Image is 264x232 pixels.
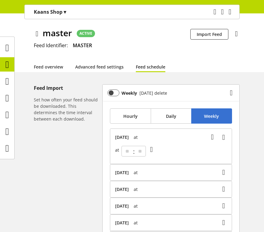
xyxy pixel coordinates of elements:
[137,90,167,96] div: [DATE] delete
[134,203,138,209] span: at
[79,31,92,36] span: ACTIVE
[34,64,63,70] a: Feed overview
[73,42,92,49] span: MASTER
[121,90,137,96] b: Weekly
[166,113,176,119] span: Daily
[115,134,129,140] span: [DATE]
[64,9,66,15] span: ▾
[115,169,129,176] span: [DATE]
[134,169,138,176] span: at
[191,108,232,124] button: Weekly
[43,26,72,39] span: master
[115,186,129,192] span: [DATE]
[115,220,129,226] span: [DATE]
[151,108,192,124] button: Daily
[110,108,151,124] button: Hourly
[134,134,138,140] span: at
[115,203,129,209] span: [DATE]
[115,147,119,153] span: at
[34,42,68,49] span: Feed Identifier:
[190,29,228,40] button: Import Feed
[197,31,222,37] span: Import Feed
[133,146,135,157] span: :
[204,113,219,119] span: Weekly
[134,220,138,226] span: at
[123,113,138,119] span: Hourly
[75,64,124,70] a: Advanced feed settings
[24,5,240,19] nav: main navigation
[34,97,100,122] h6: Set how often your feed should be downloaded. This determines the time interval between each down...
[136,64,165,70] a: Feed schedule
[34,8,66,16] p: Kaans Shop
[34,84,100,92] h5: Feed Import
[134,186,138,192] span: at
